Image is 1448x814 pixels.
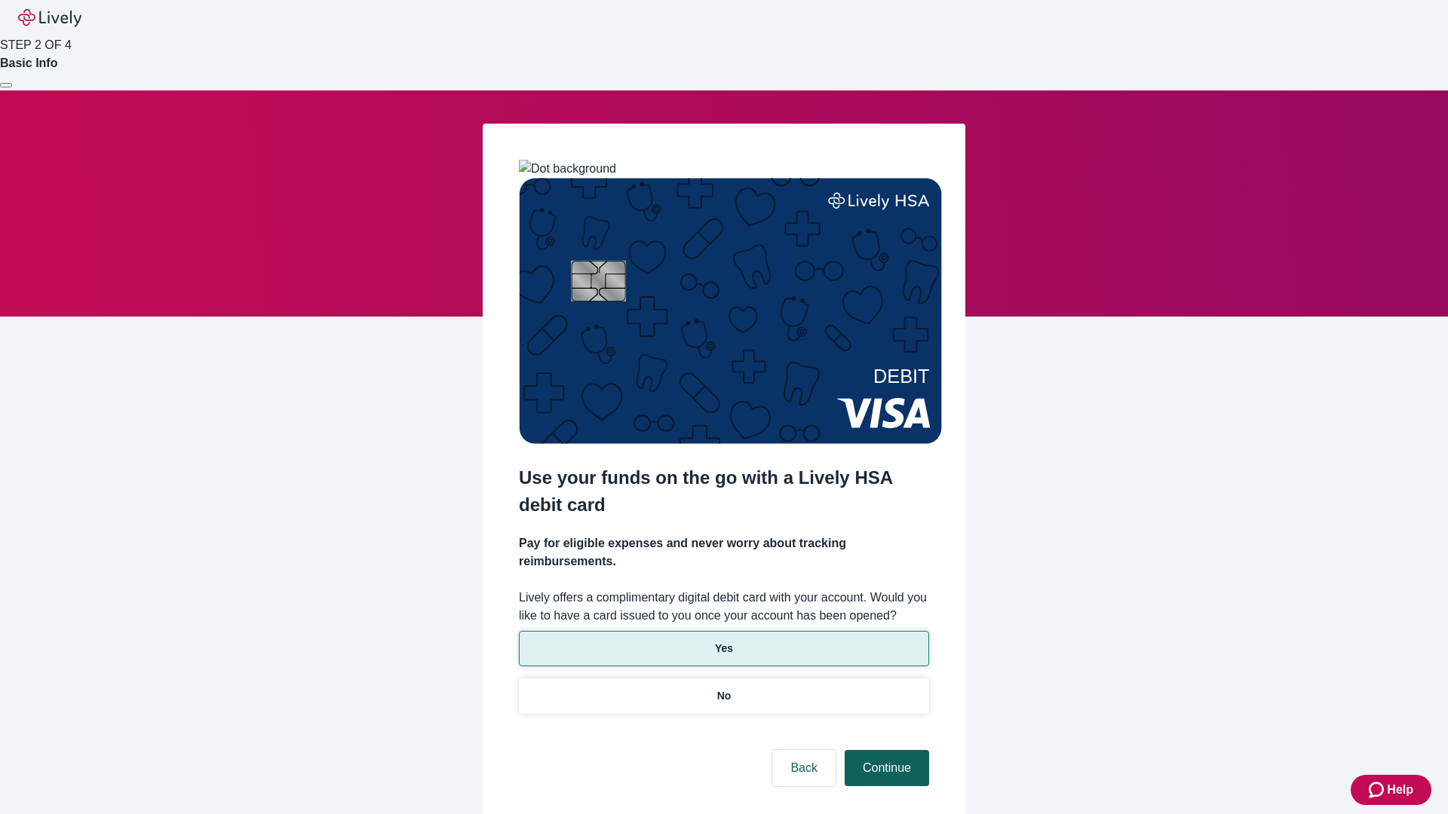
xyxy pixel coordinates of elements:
[772,750,836,786] button: Back
[717,688,732,704] p: No
[845,750,929,786] button: Continue
[519,589,929,625] label: Lively offers a complimentary digital debit card with your account. Would you like to have a card...
[519,464,929,519] h2: Use your funds on the go with a Lively HSA debit card
[1351,775,1431,805] button: Zendesk support iconHelp
[519,631,929,666] button: Yes
[1369,781,1387,799] svg: Zendesk support icon
[715,641,733,656] p: Yes
[519,534,929,571] h4: Pay for eligible expenses and never worry about tracking reimbursements.
[519,160,616,178] img: Dot background
[519,678,929,714] button: No
[18,9,81,27] img: Lively
[1387,781,1413,799] span: Help
[519,178,942,444] img: Debit card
